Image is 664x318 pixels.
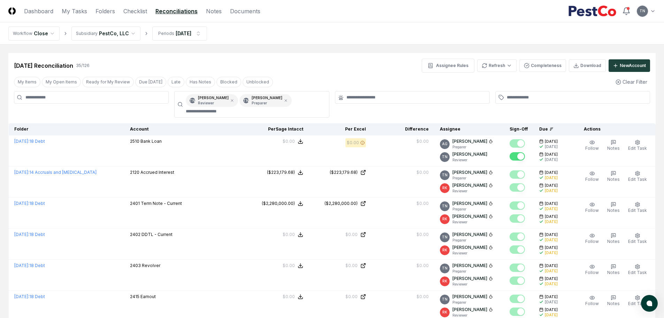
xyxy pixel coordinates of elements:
[510,245,525,254] button: Mark complete
[452,300,493,305] p: Preparer
[442,247,447,253] span: RK
[452,238,493,243] p: Preparer
[130,263,141,268] span: 2403
[325,200,358,207] div: ($2,280,000.00)
[585,146,599,151] span: Follow
[607,270,620,275] span: Notes
[607,208,620,213] span: Notes
[14,201,29,206] span: [DATE] :
[14,170,29,175] span: [DATE] :
[584,231,600,246] button: Follow
[82,77,134,87] button: Ready for My Review
[158,30,174,37] div: Periods
[585,239,599,244] span: Follow
[452,176,493,181] p: Preparer
[252,95,282,106] div: [PERSON_NAME]
[545,214,558,219] span: [DATE]
[442,235,448,240] span: TN
[142,263,160,268] span: Revolver
[130,170,139,175] span: 2120
[42,77,81,87] button: My Open Items
[8,7,16,15] img: Logo
[628,146,647,151] span: Edit Task
[330,169,358,176] div: ($223,179.68)
[62,7,87,15] a: My Tasks
[283,262,303,269] button: $0.00
[452,282,493,287] p: Reviewer
[13,30,32,37] div: Workflow
[14,139,45,144] a: [DATE]:18 Debt
[607,301,620,306] span: Notes
[545,268,558,274] div: [DATE]
[452,200,487,207] p: [PERSON_NAME]
[607,146,620,151] span: Notes
[627,294,648,308] button: Edit Task
[283,231,303,238] button: $0.00
[545,206,558,212] div: [DATE]
[452,306,487,313] p: [PERSON_NAME]
[168,77,184,87] button: Late
[452,151,487,157] p: [PERSON_NAME]
[422,59,474,73] button: Assignee Rules
[640,8,645,14] span: TN
[417,294,429,300] div: $0.00
[452,275,487,282] p: [PERSON_NAME]
[442,204,448,209] span: TN
[442,310,447,315] span: RK
[9,123,125,135] th: Folder
[452,262,487,269] p: [PERSON_NAME]
[628,239,647,244] span: Edit Task
[569,59,606,72] button: Download
[452,231,487,238] p: [PERSON_NAME]
[585,208,599,213] span: Follow
[545,157,558,162] div: [DATE]
[641,295,658,312] button: atlas-launcher
[345,294,358,300] div: $0.00
[314,169,366,176] a: ($223,179.68)
[545,183,558,188] span: [DATE]
[442,141,448,147] span: AG
[510,201,525,210] button: Mark complete
[14,263,45,268] a: [DATE]:18 Debt
[262,200,295,207] div: ($2,280,000.00)
[606,200,621,215] button: Notes
[584,200,600,215] button: Follow
[230,7,260,15] a: Documents
[155,7,198,15] a: Reconciliations
[314,262,366,269] a: $0.00
[243,98,249,103] span: TN
[510,152,525,161] button: Mark complete
[130,201,140,206] span: 2401
[243,77,273,87] button: Unblocked
[510,264,525,272] button: Mark complete
[442,172,448,178] span: TN
[636,5,649,17] button: TN
[14,170,97,175] a: [DATE]:14 Accruals and [MEDICAL_DATA]
[510,139,525,148] button: Mark complete
[545,276,558,281] span: [DATE]
[452,213,487,220] p: [PERSON_NAME]
[606,231,621,246] button: Notes
[283,294,295,300] div: $0.00
[545,294,558,299] span: [DATE]
[519,59,566,72] button: Completeness
[628,177,647,182] span: Edit Task
[584,294,600,308] button: Follow
[452,138,487,145] p: [PERSON_NAME]
[14,201,45,206] a: [DATE]:18 Debt
[585,177,599,182] span: Follow
[606,294,621,308] button: Notes
[24,7,53,15] a: Dashboard
[216,77,241,87] button: Blocked
[14,294,29,299] span: [DATE] :
[585,270,599,275] span: Follow
[545,152,558,157] span: [DATE]
[545,219,558,224] div: [DATE]
[442,297,448,302] span: TN
[578,126,650,132] div: Actions
[545,188,558,193] div: [DATE]
[267,169,303,176] button: ($223,179.68)
[585,301,599,306] span: Follow
[283,138,303,145] button: $0.00
[347,140,359,146] div: $0.00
